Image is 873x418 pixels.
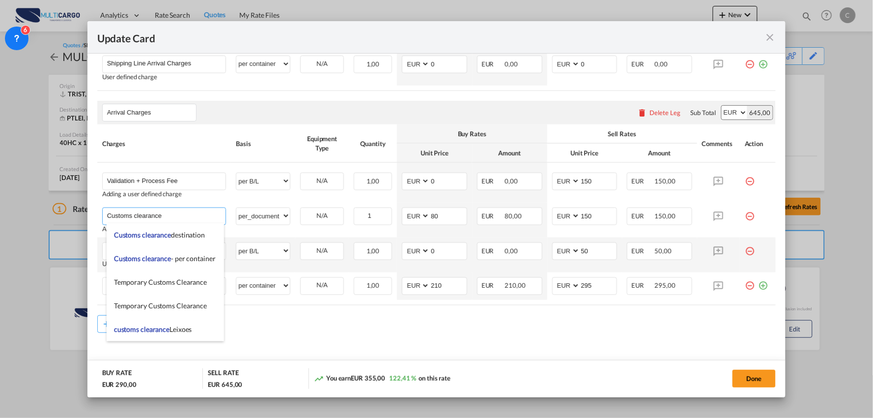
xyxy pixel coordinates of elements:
[114,231,171,239] span: Customs clearance
[366,247,380,255] span: 1,00
[505,177,518,185] span: 0,00
[745,277,755,287] md-icon: icon-minus-circle-outline red-400-fg
[301,208,343,223] div: N/A
[103,278,226,293] md-input-container: Inland haulage import
[745,242,755,252] md-icon: icon-minus-circle-outline red-400-fg
[208,380,242,389] div: EUR 645,00
[300,134,344,152] div: Equipment Type
[103,173,226,188] md-input-container: Validation + Process Fee
[758,277,768,287] md-icon: icon-plus-circle-outline green-400-fg
[631,177,653,185] span: EUR
[103,243,226,258] md-input-container: Process Fee
[236,243,290,259] select: per B/L
[655,282,676,290] span: 295,00
[236,278,290,294] select: per container
[236,56,290,72] select: per container
[103,208,226,223] md-input-container: Customs clearance
[107,105,196,120] input: Leg Name
[430,243,467,258] input: 0
[103,56,226,71] md-input-container: Shipping Line Arrival Charges
[236,173,290,189] select: per B/L
[631,212,653,220] span: EUR
[389,374,416,382] span: 122,41 %
[764,31,776,43] md-icon: icon-close fg-AAA8AD m-0 pointer
[114,231,205,239] span: Customs clearance destination
[114,278,207,286] span: Temporary Customs Clearance
[580,278,617,293] input: 295
[314,374,324,384] md-icon: icon-trending-up
[655,60,668,68] span: 0,00
[102,368,132,380] div: BUY RATE
[745,56,755,65] md-icon: icon-minus-circle-outline red-400-fg
[505,212,522,220] span: 80,00
[745,208,755,217] md-icon: icon-minus-circle-outline red-400-fg
[472,144,547,163] th: Amount
[208,368,238,380] div: SELL RATE
[102,225,226,233] div: Adding a user defined charge
[697,124,740,163] th: Comments
[102,380,137,389] div: EUR 290,00
[355,208,392,223] input: Quantity
[655,212,676,220] span: 150,00
[402,129,542,138] div: Buy Rates
[430,173,467,188] input: 0
[314,374,451,384] div: You earn on this rate
[505,247,518,255] span: 0,00
[430,56,467,71] input: 0
[631,282,653,290] span: EUR
[301,278,343,293] div: N/A
[102,190,226,198] div: Adding a user defined charge
[102,260,226,268] div: User defined charge
[114,325,192,333] span: customs clearance Leixoes
[552,129,692,138] div: Sell Rates
[505,282,526,290] span: 210,00
[114,254,216,263] span: Customs clearance - per container
[481,282,504,290] span: EUR
[102,139,226,148] div: Charges
[301,56,343,71] div: N/A
[430,278,467,293] input: 210
[580,173,617,188] input: 150
[732,370,776,388] button: Done
[87,21,786,397] md-dialog: Update Card Port ...
[397,144,472,163] th: Unit Price
[301,243,343,258] div: N/A
[236,208,290,224] select: per_document
[114,325,169,333] span: customs clearance
[631,60,653,68] span: EUR
[107,56,226,71] input: Charge Name
[655,247,672,255] span: 50,00
[97,315,141,333] button: Add Leg
[481,177,504,185] span: EUR
[745,173,755,182] md-icon: icon-minus-circle-outline red-400-fg
[354,139,392,148] div: Quantity
[638,109,681,117] button: Delete Leg
[366,282,380,290] span: 1,00
[631,247,653,255] span: EUR
[114,301,207,310] span: Temporary Customs Clearance
[580,208,617,223] input: 150
[107,173,226,188] input: Charge Name
[102,73,226,81] div: User defined charge
[430,208,467,223] input: 80
[301,173,343,188] div: N/A
[758,56,768,65] md-icon: icon-plus-circle-outline green-400-fg
[481,60,504,68] span: EUR
[691,108,716,117] div: Sub Total
[351,374,385,382] span: EUR 355,00
[481,247,504,255] span: EUR
[638,108,648,118] md-icon: icon-delete
[547,144,622,163] th: Unit Price
[107,208,226,223] input: Charge Name
[622,144,697,163] th: Amount
[505,60,518,68] span: 0,00
[747,106,773,119] div: 645,00
[650,109,681,117] div: Delete Leg
[236,139,290,148] div: Basis
[114,254,171,263] span: Customs clearance
[580,243,617,258] input: 50
[366,60,380,68] span: 1,00
[740,124,776,163] th: Action
[366,177,380,185] span: 1,00
[655,177,676,185] span: 150,00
